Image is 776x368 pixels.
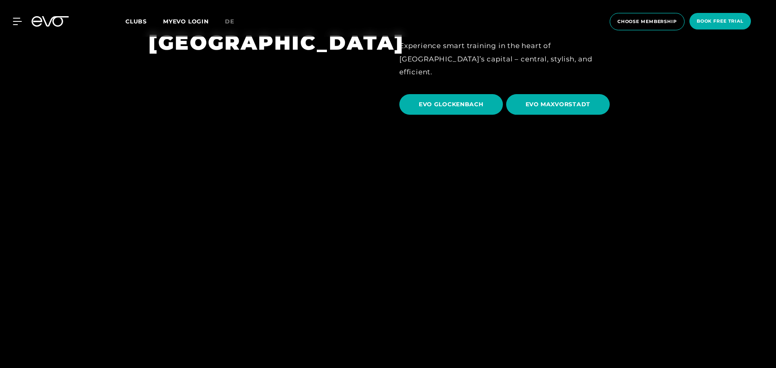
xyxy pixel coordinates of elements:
span: EVO MAXVORSTADT [526,100,591,109]
span: Clubs [125,18,147,25]
span: choose membership [617,18,677,25]
a: book free trial [687,13,753,30]
span: book free trial [697,18,744,25]
a: MYEVO LOGIN [163,18,209,25]
a: EVO MAXVORSTADT [506,88,613,121]
a: Clubs [125,17,163,25]
a: choose membership [607,13,687,30]
a: EVO GLOCKENBACH [399,88,506,121]
span: EVO GLOCKENBACH [419,100,483,109]
div: Experience smart training in the heart of [GEOGRAPHIC_DATA]’s capital – central, stylish, and eff... [399,39,628,78]
a: de [225,17,244,26]
span: de [225,18,234,25]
